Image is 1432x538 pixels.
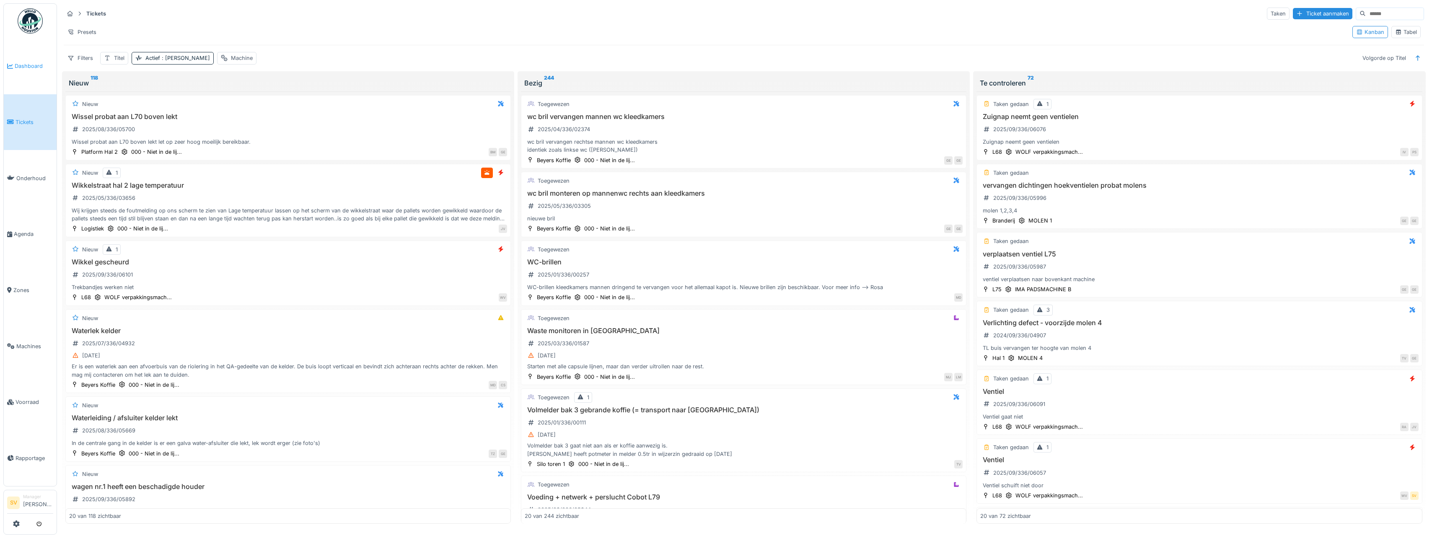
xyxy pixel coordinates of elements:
[1015,491,1083,499] div: WOLF verpakkingsmach...
[4,262,57,318] a: Zones
[538,339,589,347] div: 2025/03/336/01587
[114,54,124,62] div: Titel
[993,100,1029,108] div: Taken gedaan
[980,388,1418,396] h3: Ventiel
[538,271,589,279] div: 2025/01/336/00257
[499,293,507,302] div: WV
[587,393,589,401] div: 1
[992,354,1005,362] div: Hal 1
[16,174,53,182] span: Onderhoud
[525,406,963,414] h3: Volmelder bak 3 gebrande koffie (= transport naar [GEOGRAPHIC_DATA])
[993,375,1029,383] div: Taken gedaan
[81,148,118,156] div: Platform Hal 2
[525,189,963,197] h3: wc bril monteren op mannenwc rechts aan kleedkamers
[980,78,1419,88] div: Te controleren
[993,400,1045,408] div: 2025/09/336/06091
[525,362,963,370] div: Starten met alle capsule lijnen, maar dan verder uitrollen naar de rest.
[538,506,591,514] div: 2025/09/336/05944
[954,460,963,468] div: TV
[82,271,133,279] div: 2025/09/336/06101
[980,113,1418,121] h3: Zuignap neemt geen ventielen
[584,156,635,164] div: 000 - Niet in de lij...
[524,78,963,88] div: Bezig
[82,125,135,133] div: 2025/08/336/05700
[1359,52,1410,64] div: Volgorde op Titel
[993,237,1029,245] div: Taken gedaan
[81,293,91,301] div: L68
[538,177,570,185] div: Toegewezen
[993,263,1046,271] div: 2025/09/336/05987
[160,55,210,61] span: : [PERSON_NAME]
[1046,443,1049,451] div: 1
[23,494,53,512] li: [PERSON_NAME]
[538,352,556,360] div: [DATE]
[954,373,963,381] div: LM
[1410,491,1419,500] div: SV
[1410,217,1419,225] div: GE
[1046,375,1049,383] div: 1
[992,423,1002,431] div: L68
[525,442,963,458] div: Volmelder bak 3 gaat niet aan als er koffie aanwezig is. [PERSON_NAME] heeft potmeter in melder 0...
[578,460,629,468] div: 000 - Niet in de lij...
[954,293,963,302] div: MD
[1400,148,1409,156] div: IV
[944,225,953,233] div: GE
[69,512,121,520] div: 20 van 118 zichtbaar
[499,148,507,156] div: GE
[1400,217,1409,225] div: GE
[1028,78,1034,88] sup: 72
[129,450,179,458] div: 000 - Niet in de lij...
[69,78,508,88] div: Nieuw
[525,512,579,520] div: 20 van 244 zichtbaar
[117,225,168,233] div: 000 - Niet in de lij...
[993,331,1046,339] div: 2024/09/336/04907
[69,327,507,335] h3: Waterlek kelder
[231,54,253,62] div: Machine
[16,398,53,406] span: Voorraad
[82,339,135,347] div: 2025/07/336/04932
[69,258,507,266] h3: Wikkel gescheurd
[18,8,43,34] img: Badge_color-CXgf-gQk.svg
[131,148,182,156] div: 000 - Niet in de lij...
[81,225,104,233] div: Logistiek
[83,10,109,18] strong: Tickets
[1015,423,1083,431] div: WOLF verpakkingsmach...
[538,314,570,322] div: Toegewezen
[980,456,1418,464] h3: Ventiel
[16,342,53,350] span: Machines
[993,194,1046,202] div: 2025/09/336/05996
[1400,285,1409,294] div: GE
[69,439,507,447] div: In de centrale gang in de kelder is er een galva water-afsluiter die lekt, lek wordt erger (zie f...
[1400,354,1409,362] div: TV
[4,38,57,94] a: Dashboard
[992,285,1002,293] div: L75
[538,246,570,253] div: Toegewezen
[116,169,118,177] div: 1
[538,125,590,133] div: 2025/04/336/02374
[489,450,497,458] div: TZ
[69,283,507,291] div: Trekbandjes werken niet
[23,494,53,500] div: Manager
[69,181,507,189] h3: Wikkelstraat hal 2 lage temperatuur
[499,225,507,233] div: JV
[69,362,507,378] div: Er is een waterlek aan een afvoerbuis van de riolering in het QA-gedeelte van de kelder. De buis ...
[129,381,179,389] div: 000 - Niet in de lij...
[4,94,57,150] a: Tickets
[1046,100,1049,108] div: 1
[4,206,57,262] a: Agenda
[1015,285,1071,293] div: IMA PADSMACHINE B
[69,207,507,222] div: Wij krijgen steeds de foutmelding op ons scherm te zien van Lage temperatuur lassen op het scherm...
[82,314,98,322] div: Nieuw
[538,393,570,401] div: Toegewezen
[489,381,497,389] div: MD
[82,246,98,253] div: Nieuw
[537,373,571,381] div: Beyers Koffie
[954,156,963,165] div: GE
[993,306,1029,314] div: Taken gedaan
[1410,354,1419,362] div: GE
[1267,8,1290,20] div: Taken
[69,138,507,146] div: Wissel probat aan L70 boven lekt let op zeer hoog moeilijk bereikbaar.
[538,481,570,489] div: Toegewezen
[4,150,57,206] a: Onderhoud
[82,194,135,202] div: 2025/05/336/03656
